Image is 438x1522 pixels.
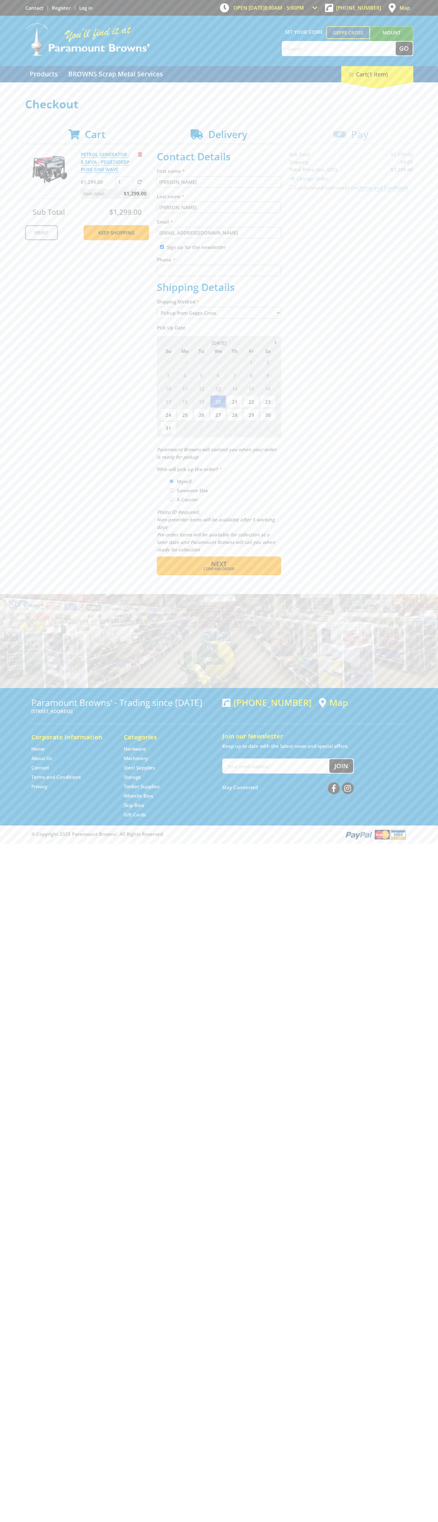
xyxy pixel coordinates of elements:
label: Someone Else [175,485,210,496]
input: Please enter your telephone number. [157,265,281,276]
span: Fr [243,347,259,355]
a: Go to the Steel Supplies page [124,764,155,771]
a: Go to the Storage page [124,774,141,780]
h5: Join our Newsletter [222,732,407,741]
span: 27 [160,356,176,368]
input: Please enter your last name. [157,202,281,213]
span: 21 [227,395,243,408]
label: Pick Up Date [157,324,281,331]
span: 8 [243,369,259,381]
span: 30 [260,408,276,421]
label: Phone [157,256,281,263]
a: Go to the Machinery page [124,755,148,762]
span: [DATE] [212,340,226,346]
span: Delivery [208,127,247,141]
label: Last name [157,193,281,200]
a: Go to the Privacy page [31,783,47,790]
span: Sa [260,347,276,355]
a: Print [25,225,58,240]
span: 28 [177,356,193,368]
span: Tu [193,347,209,355]
span: Th [227,347,243,355]
a: Go to the registration page [52,5,70,11]
span: 22 [243,395,259,408]
em: Photo ID Required. Non-preorder items will be available after 5 working days Pre-order items will... [157,509,276,553]
input: Please select who will pick up the order. [169,488,173,492]
a: Go to the Hardware page [124,746,146,752]
span: 29 [193,356,209,368]
span: Mo [177,347,193,355]
p: Item total: [81,189,149,198]
span: Set your store [282,26,327,38]
span: 2 [260,356,276,368]
span: 29 [243,408,259,421]
img: PayPal, Mastercard, Visa accepted [344,829,407,840]
span: 4 [227,422,243,434]
span: 23 [260,395,276,408]
input: Please enter your email address. [157,227,281,238]
a: Go to the BROWNS Scrap Metal Services page [64,66,167,82]
span: Su [160,347,176,355]
span: 28 [227,408,243,421]
span: 18 [177,395,193,408]
span: Cart [85,127,106,141]
span: 15 [243,382,259,395]
span: 6 [260,422,276,434]
select: Please select a shipping method. [157,307,281,319]
label: Email [157,218,281,225]
span: 19 [193,395,209,408]
div: ® Copyright 2025 Paramount Browns'. All Rights Reserved. [25,829,413,840]
span: OPEN [DATE] [233,4,304,11]
span: 13 [210,382,226,395]
span: 10 [160,382,176,395]
span: $1,299.00 [109,207,142,217]
span: 3 [160,369,176,381]
div: Cart [341,66,413,82]
button: Go [396,42,413,55]
input: Please enter your first name. [157,176,281,188]
span: 11 [177,382,193,395]
a: Go to the Wheelie Bins page [124,793,153,799]
span: 17 [160,395,176,408]
span: 6 [210,369,226,381]
label: A Courier [175,494,200,505]
a: Go to the Products page [25,66,62,82]
label: Shipping Method [157,298,281,305]
input: Search [282,42,396,55]
p: $1,299.00 [81,178,114,186]
button: Next Confirm order [157,557,281,575]
a: Go to the Home page [31,746,45,752]
span: 16 [260,382,276,395]
span: 27 [210,408,226,421]
a: Go to the About Us page [31,755,52,762]
input: Please select who will pick up the order. [169,479,173,483]
a: Log in [79,5,93,11]
span: 2 [193,422,209,434]
a: Go to the Gift Cards page [124,811,146,818]
a: Mount [PERSON_NAME] [370,26,413,50]
span: We [210,347,226,355]
span: 5 [193,369,209,381]
a: Go to the Contact page [31,764,49,771]
span: (1 item) [367,70,388,78]
label: Myself [175,476,194,487]
a: Gepps Cross [326,26,370,39]
span: 7 [227,369,243,381]
span: 4 [177,369,193,381]
a: Go to the Skip Bins page [124,802,144,809]
span: 30 [210,356,226,368]
span: 14 [227,382,243,395]
span: 24 [160,408,176,421]
h5: Corporate Information [31,733,111,742]
span: 26 [193,408,209,421]
a: View a map of Gepps Cross location [319,697,348,708]
a: PETROL GENERATOR - 8.5KVA - PEG8200EBP PURE SINE WAVE [81,151,130,173]
span: $1,299.00 [124,189,147,198]
span: 12 [193,382,209,395]
span: Confirm order [170,567,268,571]
button: Join [329,759,353,773]
span: 5 [243,422,259,434]
span: 1 [177,422,193,434]
span: 3 [210,422,226,434]
span: 8:00am - 5:00pm [265,4,304,11]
